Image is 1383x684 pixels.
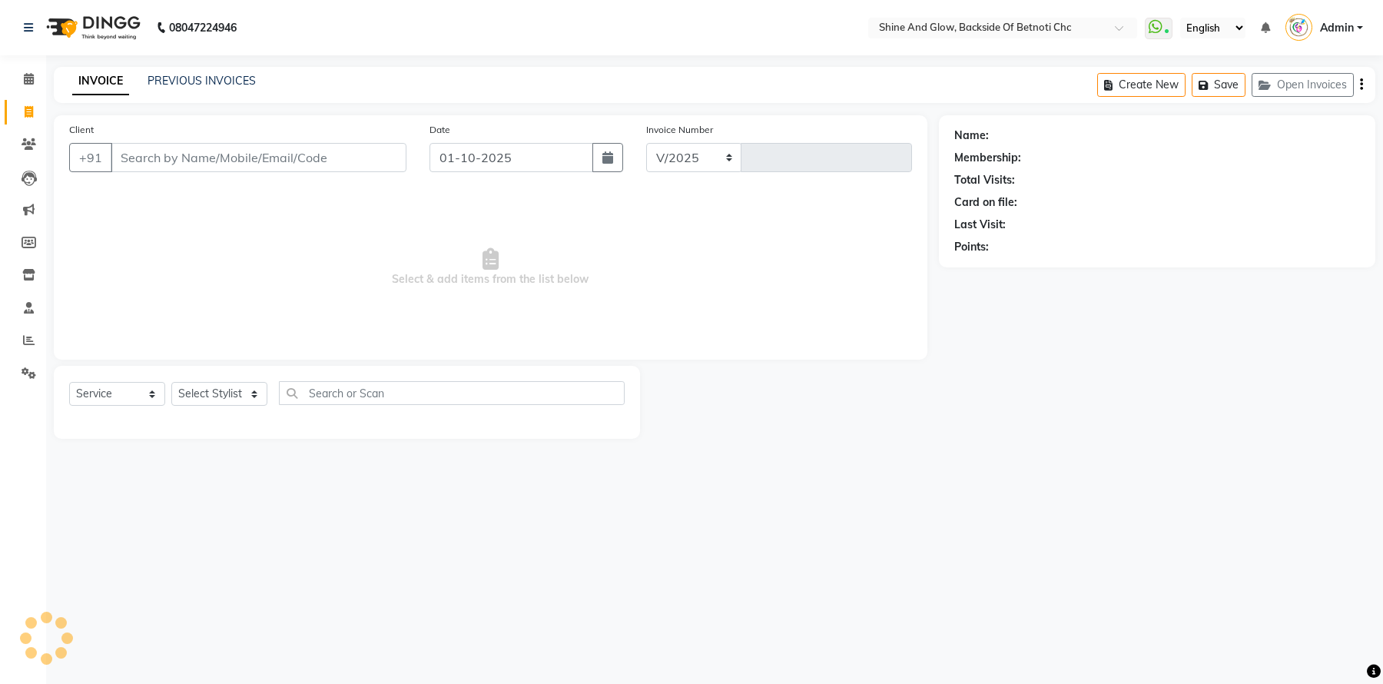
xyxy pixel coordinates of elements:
button: +91 [69,143,112,172]
img: Admin [1285,14,1312,41]
div: Last Visit: [954,217,1006,233]
img: logo [39,6,144,49]
input: Search or Scan [279,381,625,405]
button: Open Invoices [1252,73,1354,97]
div: Name: [954,128,989,144]
div: Points: [954,239,989,255]
button: Create New [1097,73,1186,97]
input: Search by Name/Mobile/Email/Code [111,143,406,172]
a: INVOICE [72,68,129,95]
div: Card on file: [954,194,1017,211]
label: Invoice Number [646,123,713,137]
div: Total Visits: [954,172,1015,188]
label: Client [69,123,94,137]
a: PREVIOUS INVOICES [148,74,256,88]
label: Date [429,123,450,137]
span: Admin [1320,20,1354,36]
div: Membership: [954,150,1021,166]
button: Save [1192,73,1245,97]
b: 08047224946 [169,6,237,49]
span: Select & add items from the list below [69,191,912,344]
